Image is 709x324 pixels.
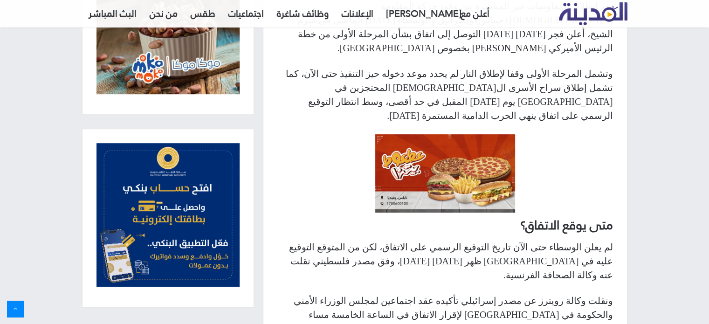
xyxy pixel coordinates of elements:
[277,240,613,282] p: لم يعلن الوسطاء حتى الآن تاريخ التوقيع الرسمي على الاتفاق، لكن من المتوقع التوقيع عليه في [GEOGRA...
[277,216,613,234] h2: متى يوقع الاتفاق؟
[559,2,627,25] img: تلفزيون المدينة
[277,67,613,123] p: وتشمل المرحلة الأولى وقفا لإطلاق النار لم يحدد موعد دخوله حيز التنفيذ حتى الآن، كما تشمل إطلاق سر...
[559,3,627,26] a: تلفزيون المدينة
